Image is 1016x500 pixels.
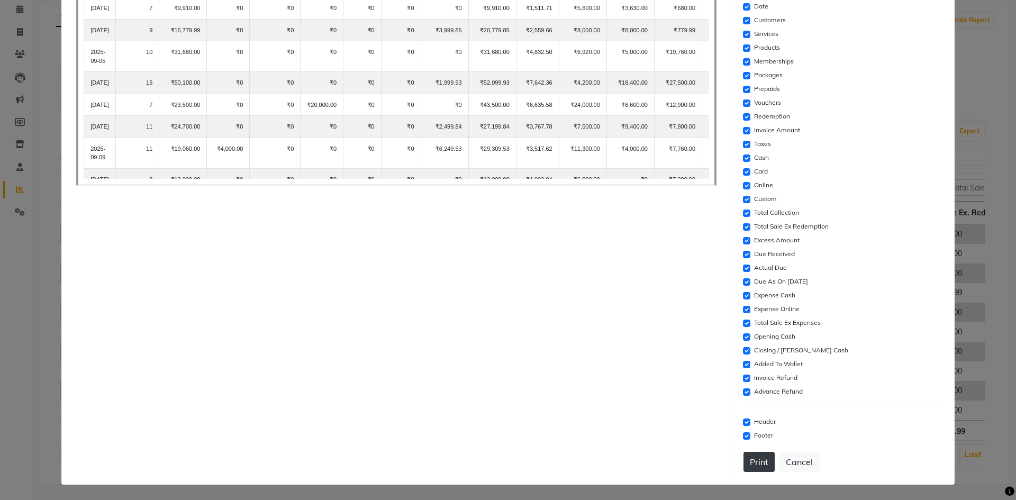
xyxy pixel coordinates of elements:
label: Actual Due [754,263,787,272]
label: Total Collection [754,208,799,217]
td: ₹23,500.00 [159,94,207,116]
label: Header [754,417,776,426]
td: ₹0 [702,138,737,168]
td: ₹20,779.85 [468,19,516,41]
td: ₹0 [421,168,468,190]
td: 2025-09-05 [84,41,116,72]
td: ₹6,920.00 [559,41,606,72]
td: ₹0 [343,41,381,72]
td: ₹0 [702,94,737,116]
td: ₹0 [301,19,343,41]
td: ₹0 [207,116,250,138]
td: ₹0 [207,19,250,41]
td: ₹0 [301,138,343,168]
label: Added To Wallet [754,359,803,369]
td: 9 [115,19,159,41]
td: 11 [115,138,159,168]
td: ₹0 [381,116,421,138]
td: ₹11,300.00 [559,138,606,168]
td: [DATE] [84,116,116,138]
label: Advance Refund [754,387,803,396]
td: 8 [115,168,159,190]
td: ₹779.99 [654,19,702,41]
td: ₹0 [343,138,381,168]
td: [DATE] [84,94,116,116]
td: [DATE] [84,168,116,190]
td: ₹7,642.36 [516,72,559,94]
td: ₹7,000.00 [654,168,702,190]
td: 2025-09-09 [84,138,116,168]
td: ₹9,400.00 [606,116,654,138]
td: ₹13,000.00 [468,168,516,190]
td: ₹0 [381,41,421,72]
label: Expense Cash [754,290,795,300]
td: ₹6,000.00 [559,168,606,190]
td: [DATE] [84,72,116,94]
td: [DATE] [84,19,116,41]
td: ₹6,635.58 [516,94,559,116]
td: ₹1,983.04 [516,168,559,190]
td: ₹4,000.00 [606,138,654,168]
td: ₹0 [301,116,343,138]
label: Packages [754,70,783,80]
td: ₹7,500.00 [559,116,606,138]
button: Cancel [779,452,820,472]
label: Services [754,29,778,39]
td: ₹2,499.84 [421,116,468,138]
td: ₹6,600.00 [606,94,654,116]
td: ₹8,000.00 [559,19,606,41]
td: ₹0 [207,94,250,116]
label: Due As On [DATE] [754,277,808,286]
button: Print [743,452,775,472]
td: ₹0 [343,72,381,94]
label: Opening Cash [754,332,795,341]
label: Memberships [754,57,794,66]
td: ₹24,000.00 [559,94,606,116]
label: Date [754,2,768,11]
td: ₹13,000.00 [159,168,207,190]
label: Due Received [754,249,795,259]
td: ₹4,832.50 [516,41,559,72]
td: ₹19,760.00 [654,41,702,72]
td: ₹0 [250,94,301,116]
label: Taxes [754,139,771,149]
td: ₹0 [250,19,301,41]
td: ₹0 [207,41,250,72]
td: ₹0 [343,168,381,190]
td: ₹0 [250,138,301,168]
td: ₹19,060.00 [159,138,207,168]
td: ₹27,500.00 [654,72,702,94]
label: Excess Amount [754,235,800,245]
td: ₹24,700.00 [159,116,207,138]
td: ₹0 [702,72,737,94]
td: ₹3,767.78 [516,116,559,138]
td: ₹0 [250,116,301,138]
td: ₹0 [301,41,343,72]
td: ₹0 [250,72,301,94]
td: ₹0 [343,116,381,138]
td: 16 [115,72,159,94]
td: ₹50,100.00 [159,72,207,94]
td: ₹29,309.53 [468,138,516,168]
td: ₹0 [702,19,737,41]
td: ₹3,517.62 [516,138,559,168]
td: ₹0 [207,168,250,190]
td: ₹31,680.00 [159,41,207,72]
td: ₹43,500.00 [468,94,516,116]
td: ₹4,200.00 [559,72,606,94]
td: 7 [115,94,159,116]
td: ₹0 [207,72,250,94]
td: ₹0 [301,72,343,94]
label: Total Sale Ex Redemption [754,222,829,231]
td: ₹27,199.84 [468,116,516,138]
td: ₹0 [343,94,381,116]
label: Online [754,180,773,190]
td: ₹0 [381,72,421,94]
td: ₹2,559.66 [516,19,559,41]
td: ₹52,099.93 [468,72,516,94]
td: ₹31,680.00 [468,41,516,72]
td: ₹3,999.86 [421,19,468,41]
td: ₹0 [606,168,654,190]
label: Vouchers [754,98,781,107]
td: ₹7,800.00 [654,116,702,138]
